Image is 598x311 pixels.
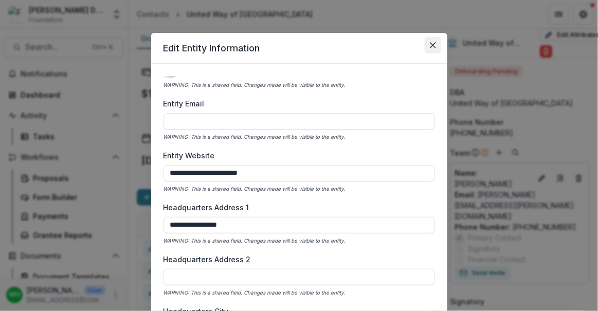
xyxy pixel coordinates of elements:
[164,186,346,192] i: WARNING: This is a shared field. Changes made will be visible to the entity.
[164,254,429,265] label: Headquarters Address 2
[164,150,429,161] label: Entity Website
[164,82,346,88] i: WARNING: This is a shared field. Changes made will be visible to the entity.
[164,202,429,213] label: Headquarters Address 1
[151,33,447,64] header: Edit Entity Information
[164,237,346,244] i: WARNING: This is a shared field. Changes made will be visible to the entity.
[164,289,346,296] i: WARNING: This is a shared field. Changes made will be visible to the entity.
[164,134,346,140] i: WARNING: This is a shared field. Changes made will be visible to the entity.
[425,37,441,53] button: Close
[164,98,429,109] label: Entity Email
